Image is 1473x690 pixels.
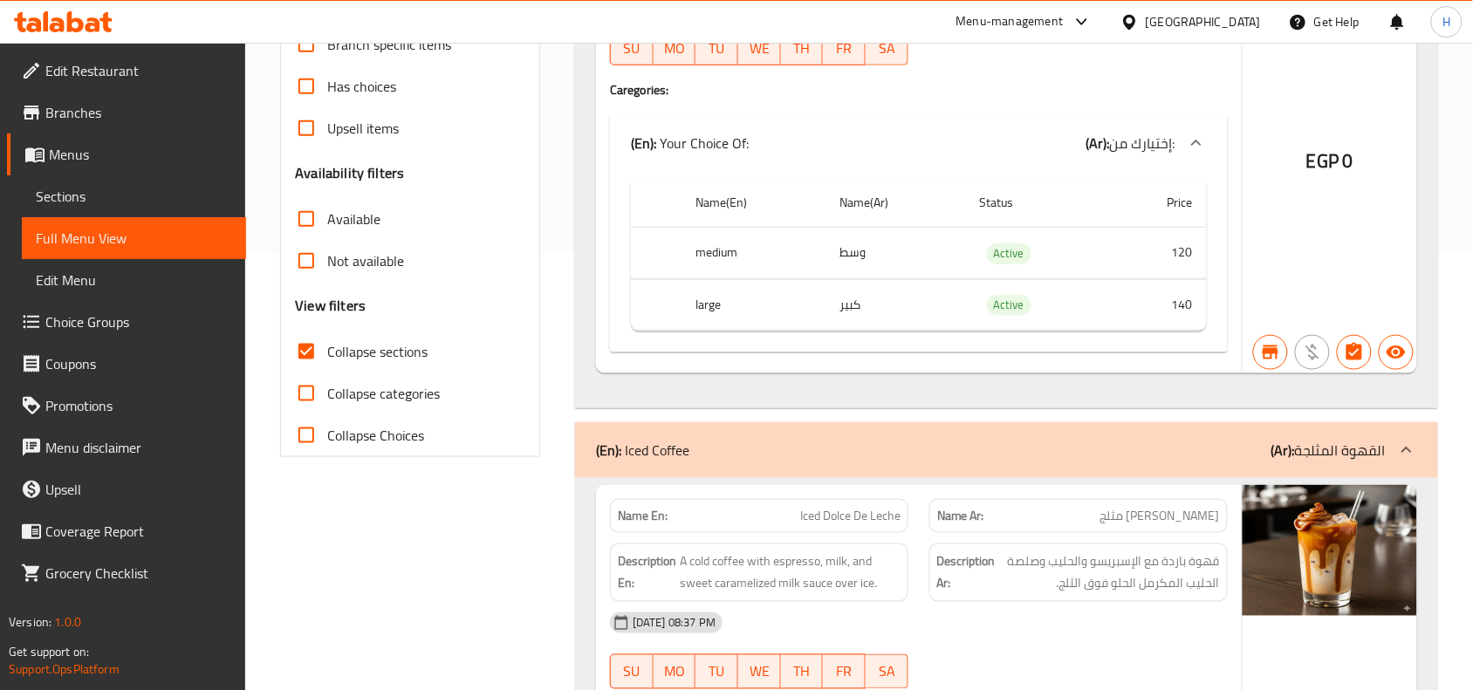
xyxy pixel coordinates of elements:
[682,279,826,331] th: large
[7,92,246,133] a: Branches
[327,383,440,404] span: Collapse categories
[661,36,689,61] span: MO
[987,295,1031,316] div: Active
[327,341,428,362] span: Collapse sections
[295,296,366,316] h3: View filters
[327,34,451,55] span: Branch specific items
[702,659,731,685] span: TU
[1086,130,1110,156] b: (Ar):
[45,353,232,374] span: Coupons
[7,385,246,427] a: Promotions
[966,178,1110,228] th: Status
[1271,437,1295,463] b: (Ar):
[618,36,647,61] span: SU
[937,507,984,525] strong: Name Ar:
[826,279,966,331] td: كبير
[987,243,1031,264] div: Active
[1100,507,1220,525] span: [PERSON_NAME] مثلج
[7,301,246,343] a: Choice Groups
[45,311,232,332] span: Choice Groups
[788,36,817,61] span: TH
[22,217,246,259] a: Full Menu View
[781,654,824,689] button: TH
[830,36,859,61] span: FR
[575,422,1438,478] div: (En): Iced Coffee(Ar):القهوة المثلجة
[45,102,232,123] span: Branches
[631,133,749,154] p: Your Choice Of:
[631,178,1207,331] table: choices table
[738,654,781,689] button: WE
[631,130,656,156] b: (En):
[327,250,404,271] span: Not available
[7,510,246,552] a: Coverage Report
[45,60,232,81] span: Edit Restaurant
[327,425,424,446] span: Collapse Choices
[1146,12,1261,31] div: [GEOGRAPHIC_DATA]
[22,259,246,301] a: Edit Menu
[626,615,723,632] span: [DATE] 08:37 PM
[1271,440,1386,461] p: القهوة المثلجة
[745,659,774,685] span: WE
[682,228,826,279] th: medium
[1243,485,1417,616] img: Iced_Dolce_De_Leche638938223167053900.jpg
[327,118,399,139] span: Upsell items
[702,36,731,61] span: TU
[49,144,232,165] span: Menus
[9,640,89,663] span: Get support on:
[327,208,380,229] span: Available
[7,552,246,594] a: Grocery Checklist
[618,659,647,685] span: SU
[596,437,621,463] b: (En):
[7,427,246,468] a: Menu disclaimer
[9,611,51,633] span: Version:
[1337,335,1372,370] button: Has choices
[654,654,696,689] button: MO
[745,36,774,61] span: WE
[45,563,232,584] span: Grocery Checklist
[610,81,1228,99] h4: Caregories:
[596,440,689,461] p: Iced Coffee
[680,551,901,594] span: A cold coffee with espresso, milk, and sweet caramelized milk sauce over ice.
[987,295,1031,315] span: Active
[22,175,246,217] a: Sections
[7,468,246,510] a: Upsell
[866,654,908,689] button: SA
[1110,279,1207,331] td: 140
[1110,130,1175,156] span: إختيارك من:
[9,658,120,680] a: Support.OpsPlatform
[738,31,781,65] button: WE
[610,31,654,65] button: SU
[295,163,404,183] h3: Availability filters
[956,11,1064,32] div: Menu-management
[937,551,996,594] strong: Description Ar:
[823,654,866,689] button: FR
[327,76,396,97] span: Has choices
[45,479,232,500] span: Upsell
[781,31,824,65] button: TH
[1110,228,1207,279] td: 120
[45,521,232,542] span: Coverage Report
[7,133,246,175] a: Menus
[618,507,668,525] strong: Name En:
[36,228,232,249] span: Full Menu View
[866,31,908,65] button: SA
[800,507,901,525] span: Iced Dolce De Leche
[610,654,654,689] button: SU
[826,228,966,279] td: وسط
[826,178,966,228] th: Name(Ar)
[7,343,246,385] a: Coupons
[610,115,1228,171] div: (En): Your Choice Of:(Ar):إختيارك من:
[654,31,696,65] button: MO
[661,659,689,685] span: MO
[1295,335,1330,370] button: Purchased item
[7,50,246,92] a: Edit Restaurant
[45,437,232,458] span: Menu disclaimer
[36,270,232,290] span: Edit Menu
[54,611,81,633] span: 1.0.0
[873,36,901,61] span: SA
[823,31,866,65] button: FR
[830,659,859,685] span: FR
[36,186,232,207] span: Sections
[999,551,1220,594] span: قهوة باردة مع الإسبريسو والحليب وصلصة الحليب المكرمل الحلو فوق الثلج.
[873,659,901,685] span: SA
